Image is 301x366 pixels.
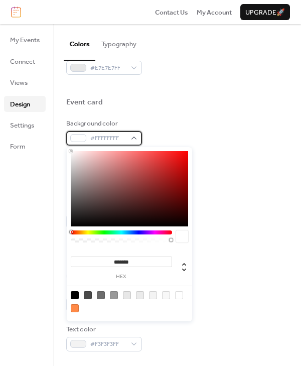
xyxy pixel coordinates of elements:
span: Settings [10,120,34,131]
span: Views [10,78,28,88]
a: Design [4,96,46,112]
span: Design [10,99,30,109]
div: rgb(255, 255, 255) [175,291,183,299]
div: rgb(235, 235, 235) [136,291,144,299]
button: Upgrade🚀 [240,4,290,20]
a: Connect [4,53,46,69]
a: My Events [4,32,46,48]
span: Connect [10,57,35,67]
div: rgb(231, 231, 231) [123,291,131,299]
div: rgb(255, 137, 70) [71,304,79,312]
a: Form [4,138,46,154]
span: #FFFFFFFF [90,134,126,144]
a: Contact Us [155,7,188,17]
span: #E7E7E7FF [90,63,126,73]
span: #F3F3F3FF [90,339,126,349]
div: Event card [66,97,103,107]
a: Settings [4,117,46,133]
div: rgb(108, 108, 108) [97,291,105,299]
span: My Events [10,35,40,45]
div: rgb(0, 0, 0) [71,291,79,299]
span: My Account [197,8,232,18]
a: My Account [197,7,232,17]
div: rgb(248, 248, 248) [162,291,170,299]
a: Views [4,74,46,90]
span: Form [10,142,26,152]
button: Typography [95,24,142,59]
label: hex [71,274,172,280]
span: Upgrade 🚀 [245,8,285,18]
div: rgb(243, 243, 243) [149,291,157,299]
span: Contact Us [155,8,188,18]
div: Text color [66,324,140,334]
div: Background color [66,118,140,129]
div: rgb(74, 74, 74) [84,291,92,299]
div: rgb(153, 153, 153) [110,291,118,299]
button: Colors [64,24,95,60]
img: logo [11,7,21,18]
